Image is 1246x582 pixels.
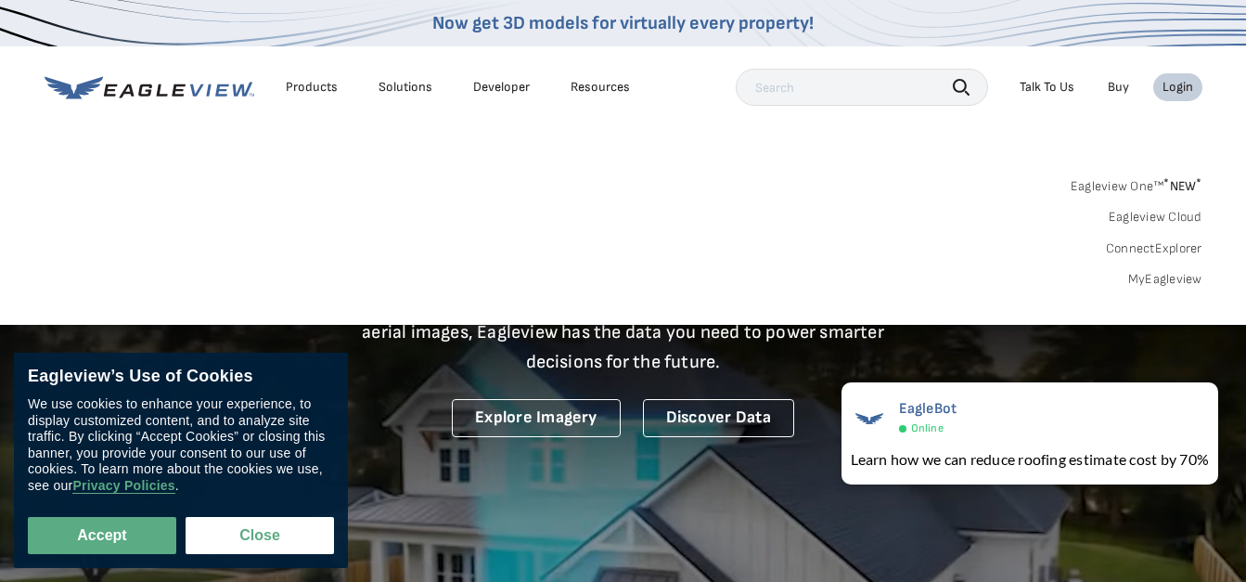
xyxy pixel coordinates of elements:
a: Eagleview One™*NEW* [1071,173,1202,194]
div: Eagleview’s Use of Cookies [28,367,334,387]
span: NEW [1163,178,1201,194]
img: EagleBot [851,400,888,437]
button: Accept [28,517,176,554]
div: Talk To Us [1020,79,1074,96]
div: Products [286,79,338,96]
div: Login [1163,79,1193,96]
button: Close [186,517,334,554]
a: MyEagleview [1128,271,1202,288]
a: Developer [473,79,530,96]
div: Learn how we can reduce roofing estimate cost by 70% [851,448,1209,471]
div: Solutions [379,79,432,96]
a: Explore Imagery [452,399,621,437]
a: Now get 3D models for virtually every property! [432,12,814,34]
p: A new era starts here. Built on more than 3.5 billion high-resolution aerial images, Eagleview ha... [340,288,907,377]
input: Search [736,69,988,106]
div: We use cookies to enhance your experience, to display customized content, and to analyze site tra... [28,396,334,494]
a: Eagleview Cloud [1109,209,1202,226]
a: Buy [1108,79,1129,96]
a: Discover Data [643,399,794,437]
span: Online [911,421,944,435]
a: Privacy Policies [72,478,174,494]
span: EagleBot [899,400,957,418]
div: Resources [571,79,630,96]
a: ConnectExplorer [1106,240,1202,257]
